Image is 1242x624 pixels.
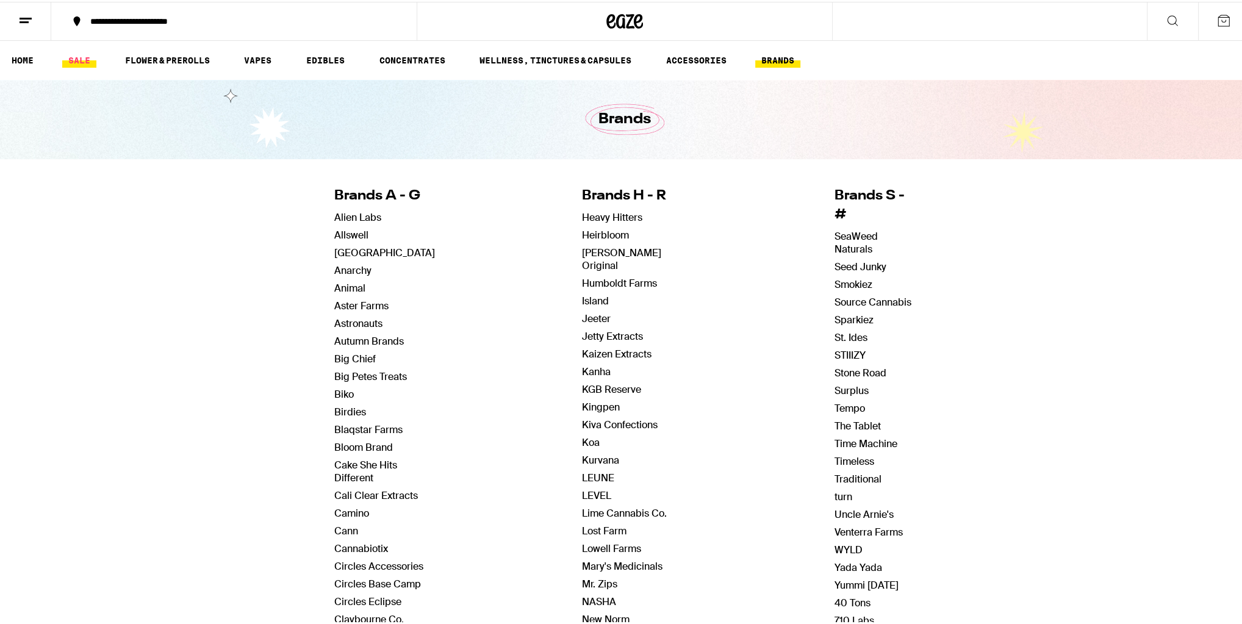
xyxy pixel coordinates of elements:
[582,594,616,606] a: NASHA
[334,209,381,222] a: Alien Labs
[582,611,630,624] a: New Norm
[582,399,620,412] a: Kingpen
[582,227,629,240] a: Heirbloom
[334,315,382,328] a: Astronauts
[582,293,609,306] a: Island
[835,489,852,501] a: turn
[334,421,403,434] a: Blaqstar Farms
[334,611,404,624] a: Claybourne Co.
[835,228,878,254] a: SeaWeed Naturals
[582,275,657,288] a: Humboldt Farms
[755,51,800,66] a: BRANDS
[598,107,651,128] h1: Brands
[835,542,863,554] a: WYLD
[334,227,368,240] a: Allswell
[582,452,619,465] a: Kurvana
[835,312,874,325] a: Sparkiez
[334,262,372,275] a: Anarchy
[334,185,435,204] h4: Brands A - G
[334,487,418,500] a: Cali Clear Extracts
[334,386,354,399] a: Biko
[835,276,872,289] a: Smokiez
[582,434,600,447] a: Koa
[835,400,865,413] a: Tempo
[334,280,365,293] a: Animal
[582,540,641,553] a: Lowell Farms
[835,559,882,572] a: Yada Yada
[835,453,874,466] a: Timeless
[835,577,899,590] a: Yummi [DATE]
[835,259,886,271] a: Seed Junky
[835,382,869,395] a: Surplus
[582,310,611,323] a: Jeeter
[582,487,611,500] a: LEVEL
[334,351,376,364] a: Big Chief
[835,418,881,431] a: The Tablet
[62,51,96,66] a: SALE
[238,51,278,66] a: VAPES
[334,333,404,346] a: Autumn Brands
[835,365,886,378] a: Stone Road
[660,51,733,66] a: ACCESSORIES
[334,505,369,518] a: Camino
[582,417,658,429] a: Kiva Confections
[835,436,897,448] a: Time Machine
[119,51,216,66] a: FLOWER & PREROLLS
[835,524,903,537] a: Venterra Farms
[835,595,870,608] a: 40 Tons
[334,298,389,310] a: Aster Farms
[582,364,611,376] a: Kanha
[582,328,643,341] a: Jetty Extracts
[334,576,421,589] a: Circles Base Camp
[334,457,397,482] a: Cake She Hits Different
[835,471,881,484] a: Traditional
[334,439,393,452] a: Bloom Brand
[582,245,661,270] a: [PERSON_NAME] Original
[582,209,642,222] a: Heavy Hitters
[5,51,40,66] a: HOME
[7,9,88,18] span: Hi. Need any help?
[582,470,614,482] a: LEUNE
[300,51,351,66] a: EDIBLES
[835,506,894,519] a: Uncle Arnie's
[334,558,423,571] a: Circles Accessories
[582,505,667,518] a: Lime Cannabis Co.
[334,594,401,606] a: Circles Eclipse
[582,185,687,204] h4: Brands H - R
[473,51,637,66] a: WELLNESS, TINCTURES & CAPSULES
[582,558,662,571] a: Mary's Medicinals
[582,523,626,536] a: Lost Farm
[835,185,915,223] h4: Brands S - #
[334,540,388,553] a: Cannabiotix
[582,576,617,589] a: Mr. Zips
[582,346,652,359] a: Kaizen Extracts
[373,51,451,66] a: CONCENTRATES
[334,245,435,257] a: [GEOGRAPHIC_DATA]
[835,329,867,342] a: St. Ides
[334,523,358,536] a: Cann
[334,368,407,381] a: Big Petes Treats
[334,404,366,417] a: Birdies
[835,294,911,307] a: Source Cannabis
[835,347,866,360] a: STIIIZY
[582,381,641,394] a: KGB Reserve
